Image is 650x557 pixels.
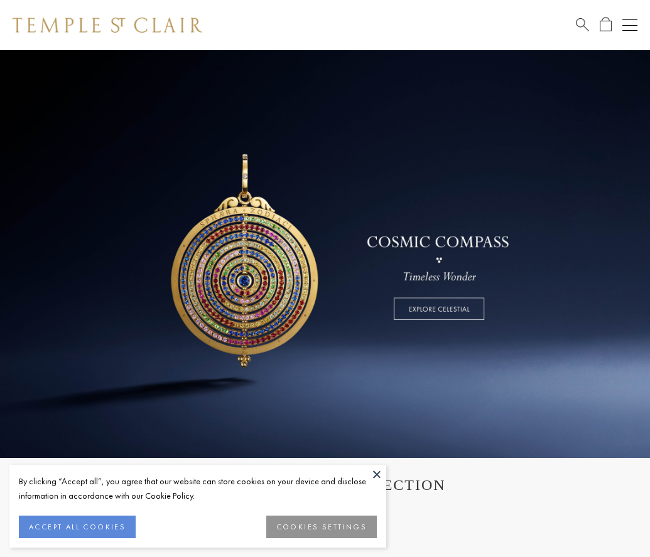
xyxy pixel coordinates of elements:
img: Temple St. Clair [13,18,202,33]
button: ACCEPT ALL COOKIES [19,516,136,538]
a: Search [576,17,589,33]
button: COOKIES SETTINGS [266,516,377,538]
div: By clicking “Accept all”, you agree that our website can store cookies on your device and disclos... [19,474,377,503]
button: Open navigation [622,18,637,33]
a: Open Shopping Bag [600,17,612,33]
